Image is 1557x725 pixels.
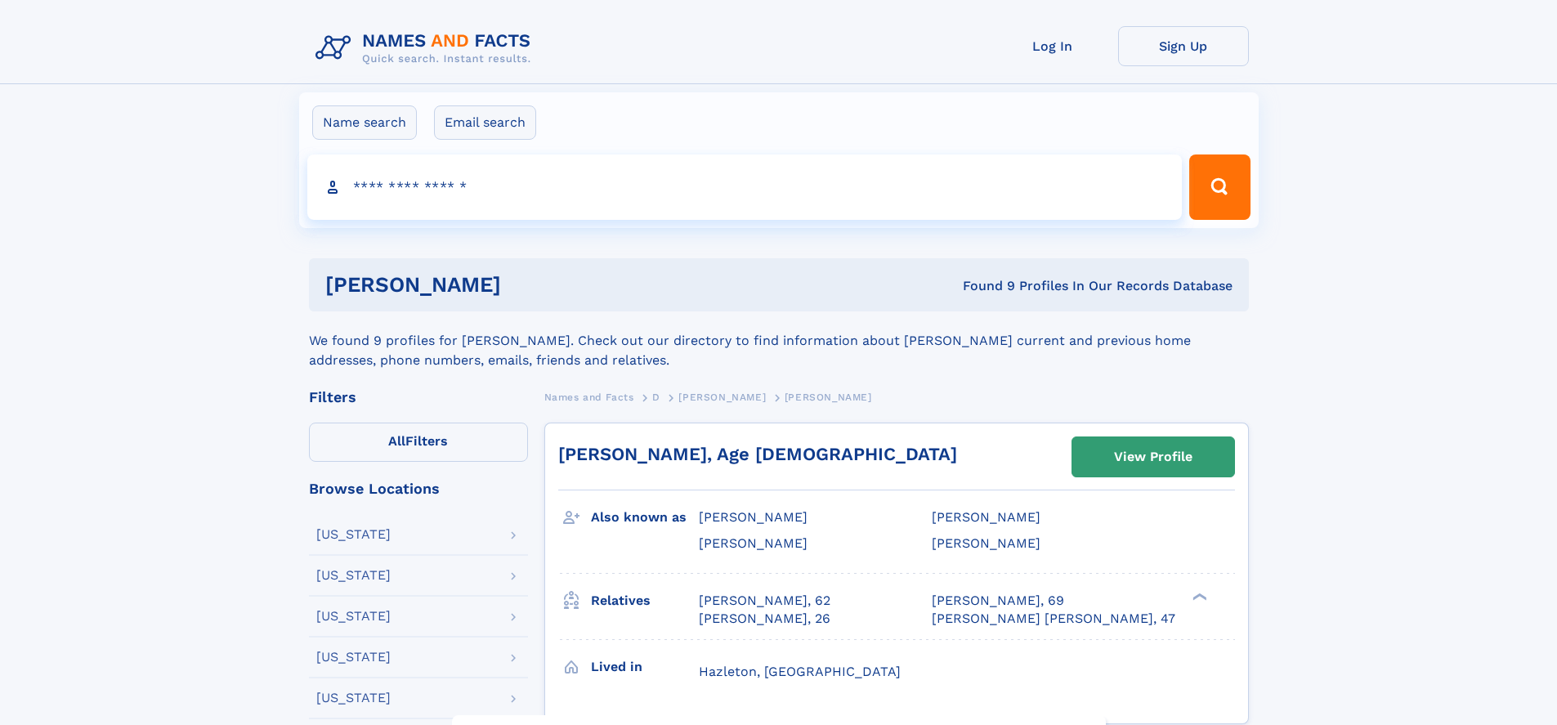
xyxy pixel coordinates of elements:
div: [US_STATE] [316,528,391,541]
span: [PERSON_NAME] [699,535,808,551]
div: [US_STATE] [316,610,391,623]
div: Browse Locations [309,481,528,496]
a: Sign Up [1118,26,1249,66]
div: [US_STATE] [316,651,391,664]
span: [PERSON_NAME] [932,509,1040,525]
div: ❯ [1188,591,1208,602]
a: [PERSON_NAME], Age [DEMOGRAPHIC_DATA] [558,444,957,464]
label: Email search [434,105,536,140]
label: Name search [312,105,417,140]
a: D [652,387,660,407]
div: View Profile [1114,438,1192,476]
h3: Lived in [591,653,699,681]
button: Search Button [1189,154,1250,220]
div: [US_STATE] [316,691,391,705]
span: [PERSON_NAME] [699,509,808,525]
a: Names and Facts [544,387,634,407]
h3: Also known as [591,503,699,531]
div: Filters [309,390,528,405]
div: We found 9 profiles for [PERSON_NAME]. Check out our directory to find information about [PERSON_... [309,311,1249,370]
span: D [652,392,660,403]
a: Log In [987,26,1118,66]
div: Found 9 Profiles In Our Records Database [732,277,1233,295]
span: [PERSON_NAME] [678,392,766,403]
span: [PERSON_NAME] [785,392,872,403]
span: All [388,433,405,449]
a: View Profile [1072,437,1234,477]
img: Logo Names and Facts [309,26,544,70]
h1: [PERSON_NAME] [325,275,732,295]
a: [PERSON_NAME], 26 [699,610,830,628]
a: [PERSON_NAME], 69 [932,592,1064,610]
span: [PERSON_NAME] [932,535,1040,551]
div: [US_STATE] [316,569,391,582]
label: Filters [309,423,528,462]
h3: Relatives [591,587,699,615]
input: search input [307,154,1183,220]
span: Hazleton, [GEOGRAPHIC_DATA] [699,664,901,679]
a: [PERSON_NAME] [PERSON_NAME], 47 [932,610,1175,628]
a: [PERSON_NAME], 62 [699,592,830,610]
a: [PERSON_NAME] [678,387,766,407]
